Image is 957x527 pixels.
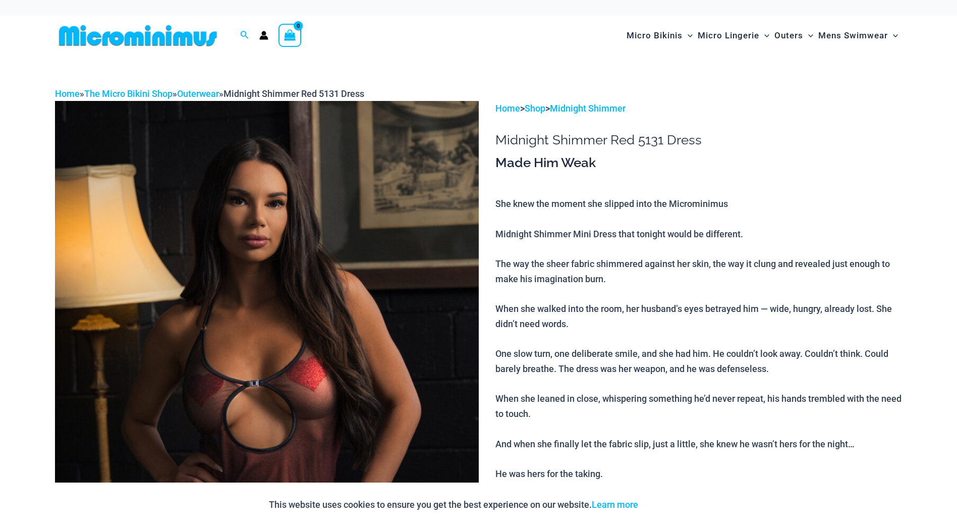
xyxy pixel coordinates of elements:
[627,23,683,48] span: Micro Bikinis
[55,24,221,47] img: MM SHOP LOGO FLAT
[259,31,268,40] a: Account icon link
[550,103,626,114] a: Midnight Shimmer
[278,24,302,47] a: View Shopping Cart, empty
[240,29,249,42] a: Search icon link
[683,23,693,48] span: Menu Toggle
[624,20,695,51] a: Micro BikinisMenu ToggleMenu Toggle
[495,132,902,148] h1: Midnight Shimmer Red 5131 Dress
[269,497,638,512] p: This website uses cookies to ensure you get the best experience on our website.
[698,23,759,48] span: Micro Lingerie
[888,23,898,48] span: Menu Toggle
[177,88,219,99] a: Outerwear
[55,88,364,99] span: » » »
[525,103,545,114] a: Shop
[759,23,769,48] span: Menu Toggle
[495,103,520,114] a: Home
[495,101,902,116] p: > >
[695,20,772,51] a: Micro LingerieMenu ToggleMenu Toggle
[495,154,902,172] h3: Made Him Weak
[623,19,903,52] nav: Site Navigation
[803,23,813,48] span: Menu Toggle
[592,499,638,510] a: Learn more
[774,23,803,48] span: Outers
[816,20,900,51] a: Mens SwimwearMenu ToggleMenu Toggle
[646,493,689,517] button: Accept
[818,23,888,48] span: Mens Swimwear
[772,20,816,51] a: OutersMenu ToggleMenu Toggle
[84,88,173,99] a: The Micro Bikini Shop
[55,88,80,99] a: Home
[223,88,364,99] span: Midnight Shimmer Red 5131 Dress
